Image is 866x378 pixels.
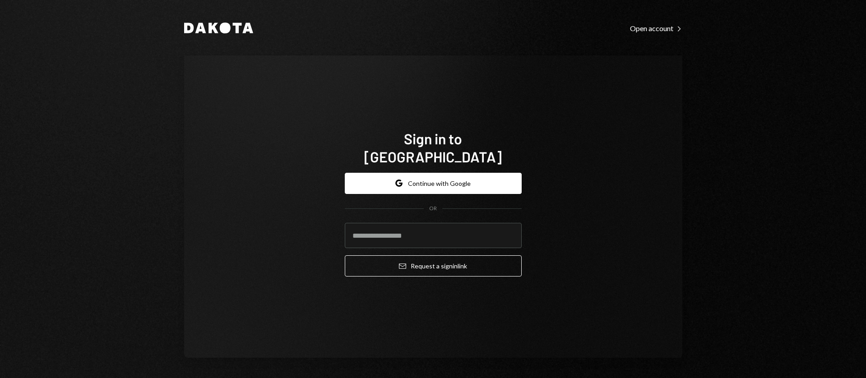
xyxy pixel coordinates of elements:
button: Request a signinlink [345,255,522,277]
div: OR [429,205,437,212]
button: Continue with Google [345,173,522,194]
div: Open account [630,24,682,33]
h1: Sign in to [GEOGRAPHIC_DATA] [345,129,522,166]
a: Open account [630,23,682,33]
